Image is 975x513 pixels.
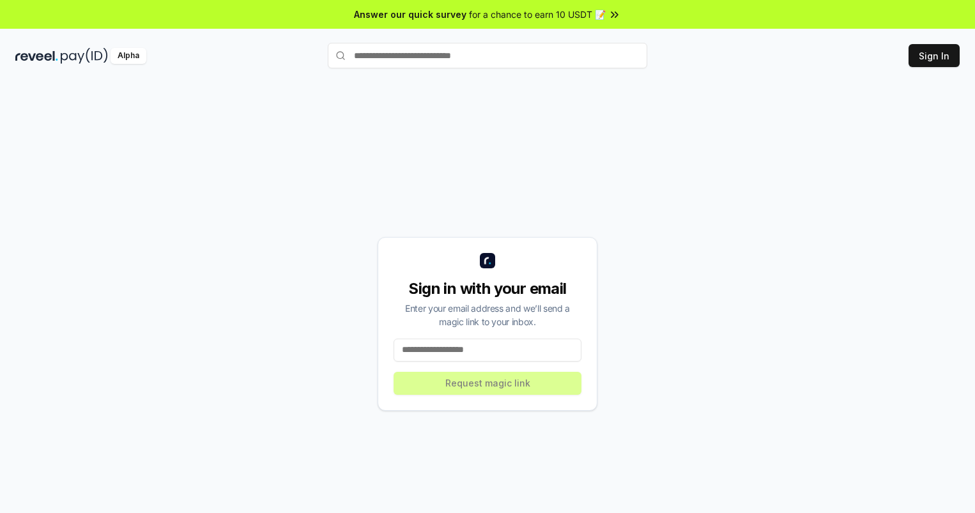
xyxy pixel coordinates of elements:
div: Sign in with your email [394,279,581,299]
div: Alpha [111,48,146,64]
div: Enter your email address and we’ll send a magic link to your inbox. [394,302,581,328]
img: reveel_dark [15,48,58,64]
button: Sign In [909,44,960,67]
span: Answer our quick survey [354,8,466,21]
img: logo_small [480,253,495,268]
span: for a chance to earn 10 USDT 📝 [469,8,606,21]
img: pay_id [61,48,108,64]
